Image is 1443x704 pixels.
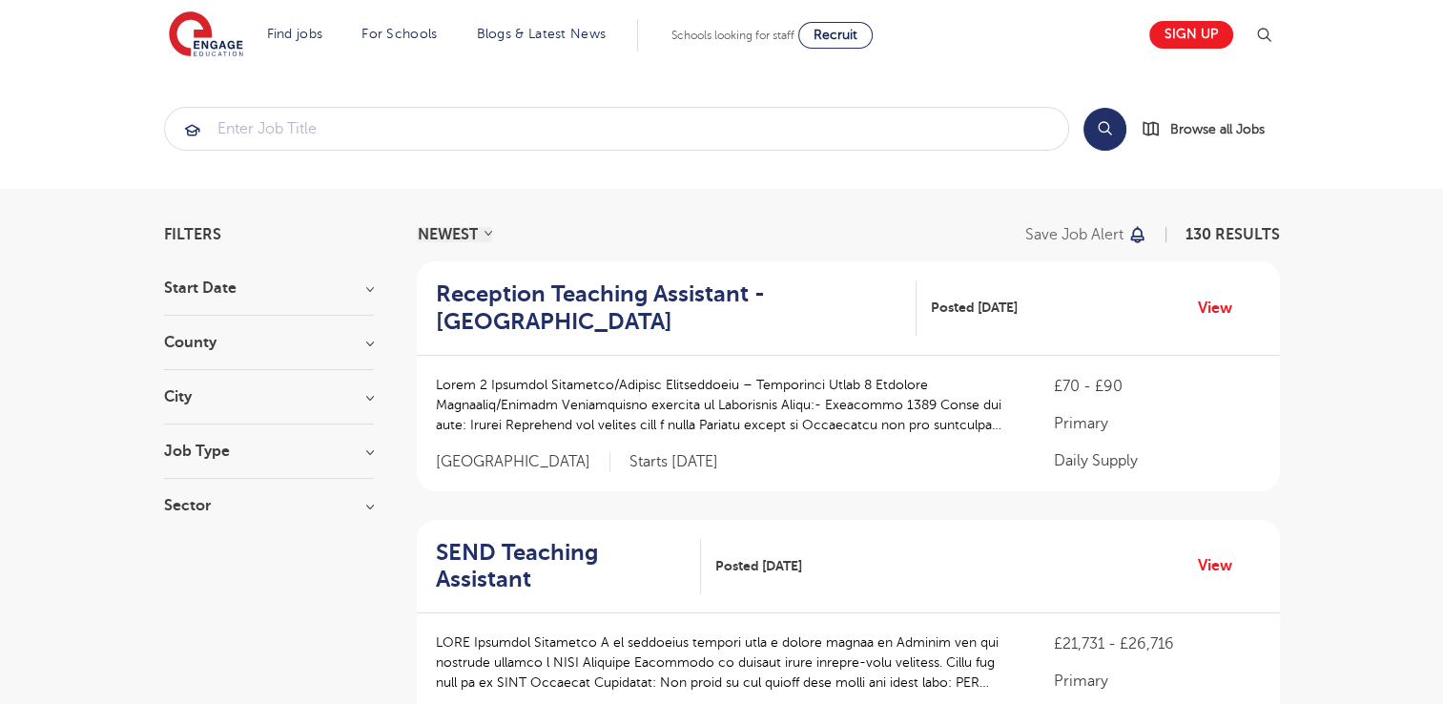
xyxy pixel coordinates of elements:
p: Primary [1054,412,1260,435]
p: £70 - £90 [1054,375,1260,398]
span: Browse all Jobs [1170,118,1265,140]
p: Lorem 2 Ipsumdol Sitametco/Adipisc Elitseddoeiu – Temporinci Utlab 8 Etdolore Magnaaliq/Enimadm V... [436,375,1017,435]
a: For Schools [361,27,437,41]
a: Blogs & Latest News [477,27,607,41]
a: Reception Teaching Assistant - [GEOGRAPHIC_DATA] [436,280,917,336]
span: 130 RESULTS [1185,226,1280,243]
h3: City [164,389,374,404]
span: Recruit [814,28,857,42]
div: Submit [164,107,1069,151]
h3: Sector [164,498,374,513]
a: View [1198,296,1247,321]
input: Submit [165,108,1068,150]
a: View [1198,553,1247,578]
h2: Reception Teaching Assistant - [GEOGRAPHIC_DATA] [436,280,902,336]
a: SEND Teaching Assistant [436,539,702,594]
h3: County [164,335,374,350]
h2: SEND Teaching Assistant [436,539,687,594]
span: Posted [DATE] [931,298,1018,318]
h3: Start Date [164,280,374,296]
a: Find jobs [267,27,323,41]
a: Browse all Jobs [1142,118,1280,140]
p: Save job alert [1025,227,1123,242]
button: Save job alert [1025,227,1148,242]
h3: Job Type [164,444,374,459]
span: Schools looking for staff [671,29,794,42]
a: Recruit [798,22,873,49]
img: Engage Education [169,11,243,59]
span: [GEOGRAPHIC_DATA] [436,452,610,472]
button: Search [1083,108,1126,151]
p: Starts [DATE] [629,452,718,472]
p: Primary [1054,670,1260,693]
p: LORE Ipsumdol Sitametco A el seddoeius tempori utla e dolore magnaa en Adminim ven qui nostrude u... [436,632,1017,693]
p: Daily Supply [1054,449,1260,472]
p: £21,731 - £26,716 [1054,632,1260,655]
a: Sign up [1149,21,1233,49]
span: Filters [164,227,221,242]
span: Posted [DATE] [715,556,802,576]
